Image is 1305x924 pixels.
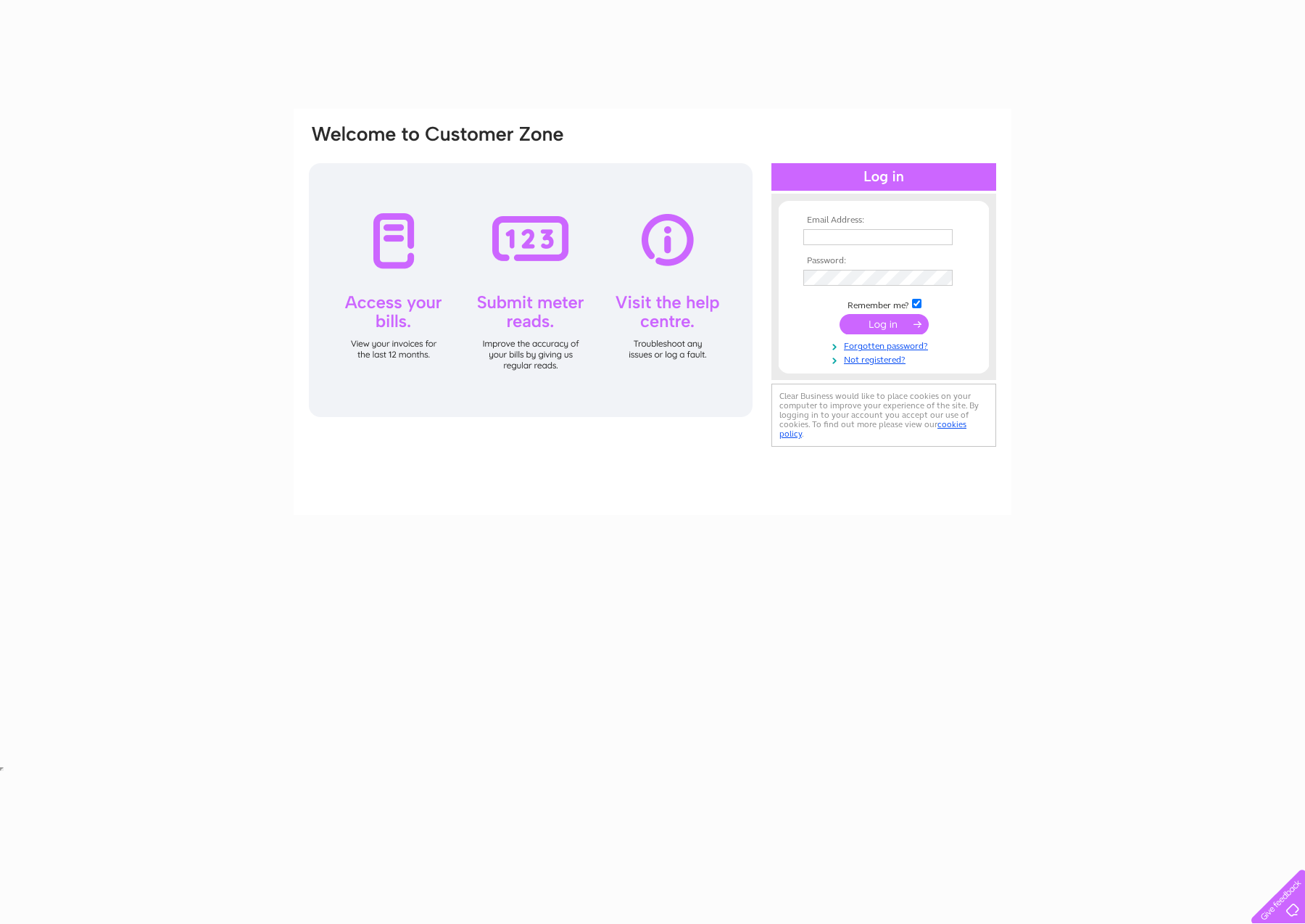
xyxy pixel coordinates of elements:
div: Clear Business would like to place cookies on your computer to improve your experience of the sit... [771,384,996,447]
input: Submit [840,314,929,334]
a: Not registered? [803,352,968,366]
th: Email Address: [800,215,968,226]
th: Password: [800,256,968,266]
a: Forgotten password? [803,338,968,352]
a: cookies policy [779,419,966,439]
td: Remember me? [800,297,968,311]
